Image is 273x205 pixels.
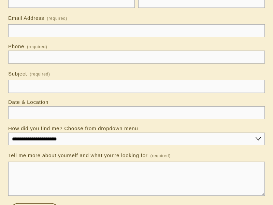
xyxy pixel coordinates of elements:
[150,151,171,160] span: (required)
[30,70,50,79] span: (required)
[47,14,68,23] span: (required)
[27,45,47,49] span: (required)
[8,71,27,77] span: Subject
[8,133,265,145] select: How did you find me? Choose from dropdown menu
[8,152,147,158] span: Tell me more about yourself and what you're looking for
[8,43,24,49] span: Phone
[8,125,138,131] span: How did you find me? Choose from dropdown menu
[8,99,48,105] span: Date & Location
[8,15,44,21] span: Email Address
